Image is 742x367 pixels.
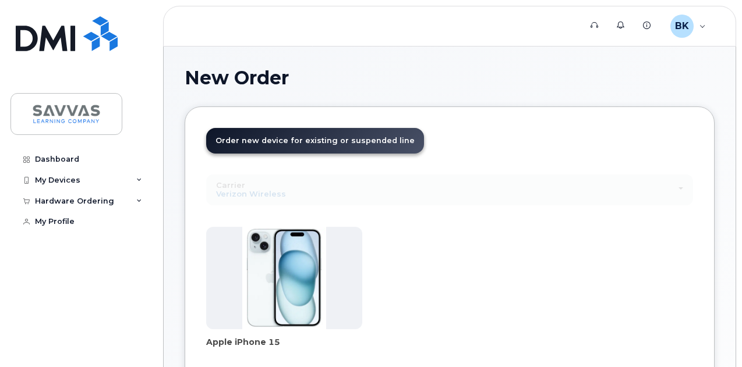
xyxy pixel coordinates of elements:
span: Order new device for existing or suspended line [215,136,415,145]
img: iPhone_15.png [242,227,326,329]
div: Apple iPhone 15 [206,336,362,359]
iframe: Messenger Launcher [691,316,733,358]
h1: New Order [185,67,715,88]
